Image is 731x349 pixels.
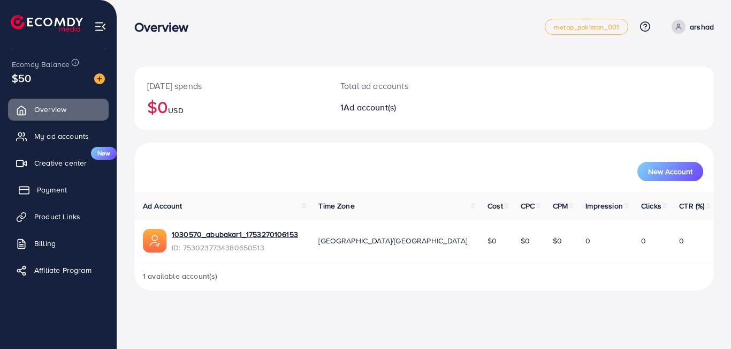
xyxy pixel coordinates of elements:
img: logo [11,15,83,32]
span: USD [168,105,183,116]
span: New [91,147,117,160]
span: [GEOGRAPHIC_DATA]/[GEOGRAPHIC_DATA] [318,235,467,246]
span: Affiliate Program [34,265,92,276]
a: arshad [667,20,714,34]
span: Ecomdy Balance [12,59,70,70]
a: Billing [8,233,109,254]
a: Affiliate Program [8,259,109,281]
span: Creative center [34,158,87,168]
span: Payment [37,184,67,195]
span: My ad accounts [34,131,89,142]
p: arshad [690,20,714,33]
span: $50 [12,70,31,86]
span: Cost [488,201,503,211]
img: ic-ads-acc.e4c84228.svg [143,229,166,253]
a: My ad accounts [8,125,109,147]
span: Ad account(s) [344,101,396,113]
a: Overview [8,99,109,120]
span: $0 [553,235,562,246]
h2: 1 [340,102,460,113]
h3: Overview [134,19,197,35]
p: Total ad accounts [340,79,460,92]
a: Payment [8,179,109,201]
span: ID: 7530237734380650513 [172,242,298,253]
span: Time Zone [318,201,354,211]
a: Creative centerNew [8,152,109,174]
button: New Account [637,162,703,181]
span: Ad Account [143,201,182,211]
span: Product Links [34,211,80,222]
span: CTR (%) [679,201,704,211]
span: CPC [521,201,535,211]
span: 0 [585,235,590,246]
a: 1030570_abubakar1_1753270106153 [172,229,298,240]
h2: $0 [147,96,315,117]
img: image [94,73,105,84]
span: New Account [648,168,692,175]
span: Clicks [641,201,661,211]
a: Product Links [8,206,109,227]
span: 0 [641,235,646,246]
span: Impression [585,201,623,211]
p: [DATE] spends [147,79,315,92]
a: metap_pakistan_001 [545,19,628,35]
img: menu [94,20,106,33]
span: $0 [521,235,530,246]
span: metap_pakistan_001 [554,24,619,31]
span: 0 [679,235,684,246]
span: Overview [34,104,66,115]
span: CPM [553,201,568,211]
span: Billing [34,238,56,249]
span: 1 available account(s) [143,271,218,281]
span: $0 [488,235,497,246]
